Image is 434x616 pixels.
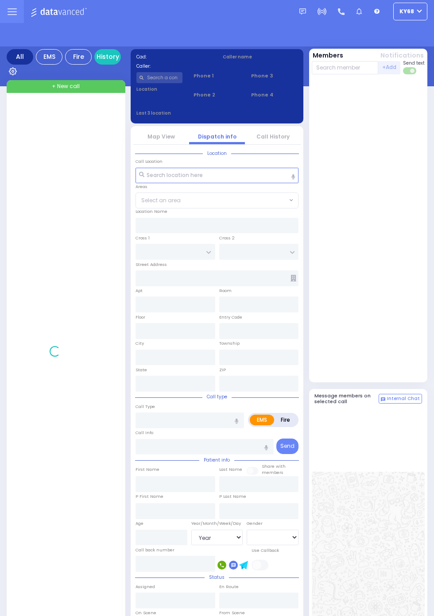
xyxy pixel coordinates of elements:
[205,574,229,581] span: Status
[219,235,235,241] label: Cross 2
[191,520,243,527] div: Year/Month/Week/Day
[219,584,239,590] label: En Route
[136,262,167,268] label: Street Address
[379,394,422,404] button: Internal Chat
[291,275,296,281] span: Other building occupants
[136,547,174,553] label: Call back number
[136,158,163,165] label: Call Location
[380,51,424,60] button: Notifications
[256,133,290,140] a: Call History
[136,63,212,69] label: Caller:
[7,49,33,65] div: All
[262,463,286,469] small: Share with
[36,49,62,65] div: EMS
[251,91,298,99] span: Phone 4
[314,393,379,404] h5: Message members on selected call
[393,3,427,20] button: ky68
[31,6,89,17] img: Logo
[194,72,240,80] span: Phone 1
[219,610,245,616] label: From Scene
[313,51,343,60] button: Members
[136,54,212,60] label: Cad:
[141,196,181,204] span: Select an area
[251,72,298,80] span: Phone 3
[136,168,298,184] input: Search location here
[136,288,143,294] label: Apt
[312,61,379,74] input: Search member
[219,340,240,346] label: Township
[136,610,156,616] label: On Scene
[198,133,236,140] a: Dispatch info
[136,520,143,527] label: Age
[262,470,283,475] span: members
[381,397,385,402] img: comment-alt.png
[274,415,297,425] label: Fire
[136,404,155,410] label: Call Type
[202,393,232,400] span: Call type
[250,415,274,425] label: EMS
[387,396,420,402] span: Internal Chat
[199,457,234,463] span: Patient info
[136,584,155,590] label: Assigned
[136,72,183,83] input: Search a contact
[136,493,163,500] label: P First Name
[252,547,279,554] label: Use Callback
[136,208,167,215] label: Location Name
[219,466,242,473] label: Last Name
[299,8,306,15] img: message.svg
[136,110,217,116] label: Last 3 location
[65,49,92,65] div: Fire
[136,367,147,373] label: State
[223,54,298,60] label: Caller name
[136,314,145,320] label: Floor
[219,314,242,320] label: Entry Code
[94,49,121,65] a: History
[219,493,246,500] label: P Last Name
[136,466,159,473] label: First Name
[147,133,175,140] a: Map View
[276,439,298,454] button: Send
[203,150,231,157] span: Location
[219,288,232,294] label: Room
[136,235,150,241] label: Cross 1
[136,430,153,436] label: Call Info
[399,8,414,15] span: ky68
[136,340,144,346] label: City
[52,82,80,90] span: + New call
[247,520,263,527] label: Gender
[136,184,147,190] label: Areas
[219,367,226,373] label: ZIP
[403,60,425,66] span: Send text
[194,91,240,99] span: Phone 2
[136,86,183,92] label: Location
[403,66,417,75] label: Turn off text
